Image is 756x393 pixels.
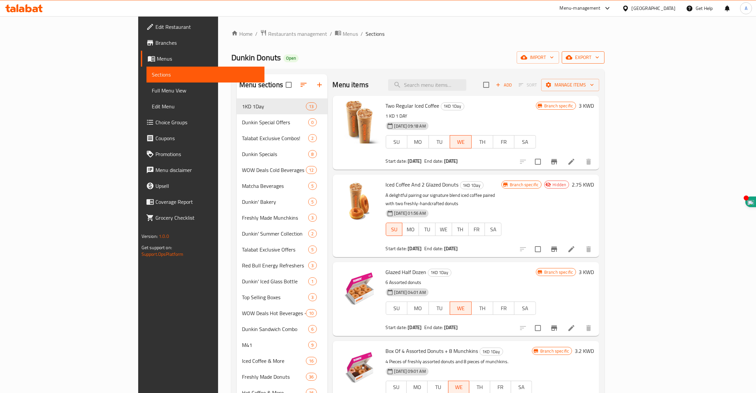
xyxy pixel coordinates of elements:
span: Restaurants management [268,30,327,38]
span: Branch specific [542,269,576,275]
a: Restaurants management [260,29,327,38]
span: SU [389,225,400,234]
div: Iced Coffee & More [242,357,306,365]
li: / [361,30,363,38]
span: Red Bull Energy Refreshers [242,261,308,269]
span: Branches [155,39,259,47]
span: Select to update [531,242,545,256]
div: Dunkin' Bakery5 [237,194,327,210]
span: Menus [157,55,259,63]
button: Branch-specific-item [546,154,562,170]
div: Dunkin' Iced Glass Bottle1 [237,273,327,289]
a: Menus [141,51,264,67]
button: import [517,51,559,64]
h6: 3 KWD [579,267,594,277]
b: [DATE] [444,244,458,253]
span: Two Regular Iced Coffee [386,101,439,111]
a: Full Menu View [146,83,264,98]
div: 1KD 1Day [242,102,306,110]
span: SU [389,304,405,313]
span: Iced Coffee And 2 Glazed Donuts [386,180,459,190]
span: TU [432,137,448,147]
button: FR [468,223,485,236]
button: SU [386,223,403,236]
span: SU [389,382,404,392]
span: 5 [309,199,316,205]
button: TH [452,223,469,236]
button: MO [407,302,429,315]
div: items [308,277,317,285]
span: 0 [309,119,316,126]
img: Iced Coffee And 2 Glazed Donuts [338,180,380,222]
span: [DATE] 04:01 AM [392,289,429,296]
span: MO [410,137,426,147]
button: TH [471,302,493,315]
div: Top Selling Boxes [242,293,308,301]
div: WOW Deals Cold Beverages - PROMO [242,166,306,174]
button: MO [402,223,419,236]
button: SA [514,302,536,315]
a: Coupons [141,130,264,146]
span: TH [472,382,488,392]
button: MO [407,135,429,148]
span: MO [405,225,416,234]
button: WE [435,223,452,236]
span: 3 [309,215,316,221]
span: Menu disclaimer [155,166,259,174]
button: Add section [312,77,327,93]
span: WOW Deals Hot Beverages - PROMO [242,309,306,317]
span: 12 [306,167,316,173]
span: TU [432,304,448,313]
span: Branch specific [542,103,576,109]
button: Add [493,80,514,90]
span: FR [496,137,512,147]
button: delete [581,320,597,336]
button: WE [450,302,472,315]
span: 3 [309,294,316,301]
span: Promotions [155,150,259,158]
div: Talabat Exclusive Offers [242,246,308,253]
span: Add item [493,80,514,90]
button: SU [386,135,408,148]
a: Choice Groups [141,114,264,130]
p: 4 Pieces of freshly assorted donuts and 8 pieces of munchkins. [386,358,532,366]
b: [DATE] [408,244,422,253]
h6: 2.75 KWD [572,180,594,189]
div: Dunkin Special Offers [242,118,308,126]
div: Dunkin' Bakery [242,198,308,206]
span: M41 [242,341,308,349]
div: items [308,341,317,349]
button: Branch-specific-item [546,241,562,257]
a: Branches [141,35,264,51]
div: Dunkin Specials [242,150,308,158]
span: WE [451,382,467,392]
a: Menus [335,29,358,38]
span: MO [410,304,426,313]
span: Manage items [547,81,594,89]
input: search [388,79,466,91]
div: WOW Deals Cold Beverages - PROMO12 [237,162,327,178]
span: End date: [424,323,443,332]
span: Dunkin' Iced Glass Bottle [242,277,308,285]
img: Glazed Half Dozen [338,267,380,310]
button: SA [514,135,536,148]
a: Promotions [141,146,264,162]
button: FR [493,135,515,148]
img: Two Regular Iced Coffee [338,101,380,143]
span: Add [495,81,513,89]
a: Edit Restaurant [141,19,264,35]
span: TU [422,225,433,234]
span: Freshly Made Donuts [242,373,306,381]
span: Coverage Report [155,198,259,206]
span: SA [517,304,533,313]
span: Matcha Beverages [242,182,308,190]
span: 2 [309,231,316,237]
span: 9 [309,342,316,348]
span: Select section first [514,80,541,90]
a: Upsell [141,178,264,194]
button: TU [419,223,436,236]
